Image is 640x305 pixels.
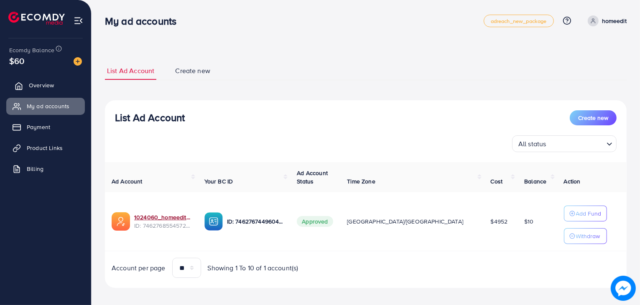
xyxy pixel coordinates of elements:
span: My ad accounts [27,102,69,110]
span: Showing 1 To 10 of 1 account(s) [208,263,298,273]
span: Approved [297,216,333,227]
img: ic-ba-acc.ded83a64.svg [204,212,223,231]
span: Overview [29,81,54,89]
img: menu [74,16,83,25]
span: Cost [491,177,503,186]
span: Product Links [27,144,63,152]
img: image [74,57,82,66]
p: Withdraw [576,231,600,241]
span: Balance [524,177,546,186]
div: <span class='underline'>1024060_homeedit7_1737561213516</span></br>7462768554572742672 [134,213,191,230]
a: Billing [6,160,85,177]
span: Time Zone [347,177,375,186]
a: homeedit [584,15,627,26]
button: Add Fund [564,206,607,221]
span: Account per page [112,263,166,273]
span: Billing [27,165,43,173]
button: Create new [570,110,617,125]
h3: My ad accounts [105,15,183,27]
a: My ad accounts [6,98,85,114]
span: [GEOGRAPHIC_DATA]/[GEOGRAPHIC_DATA] [347,217,463,226]
p: ID: 7462767449604177937 [227,216,284,226]
span: Payment [27,123,50,131]
span: Ad Account [112,177,143,186]
span: $60 [9,55,24,67]
span: Ecomdy Balance [9,46,54,54]
a: 1024060_homeedit7_1737561213516 [134,213,191,221]
span: adreach_new_package [491,18,547,24]
a: Payment [6,119,85,135]
span: Create new [578,114,608,122]
a: Overview [6,77,85,94]
img: logo [8,12,65,25]
a: Product Links [6,140,85,156]
img: image [611,276,636,301]
span: $4952 [491,217,508,226]
span: All status [517,138,548,150]
div: Search for option [512,135,617,152]
span: Create new [175,66,210,76]
p: Add Fund [576,208,602,219]
img: ic-ads-acc.e4c84228.svg [112,212,130,231]
span: Action [564,177,581,186]
span: Your BC ID [204,177,233,186]
h3: List Ad Account [115,112,185,124]
p: homeedit [602,16,627,26]
span: ID: 7462768554572742672 [134,221,191,230]
input: Search for option [549,136,603,150]
button: Withdraw [564,228,607,244]
span: List Ad Account [107,66,154,76]
span: Ad Account Status [297,169,328,186]
a: adreach_new_package [484,15,554,27]
span: $10 [524,217,533,226]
